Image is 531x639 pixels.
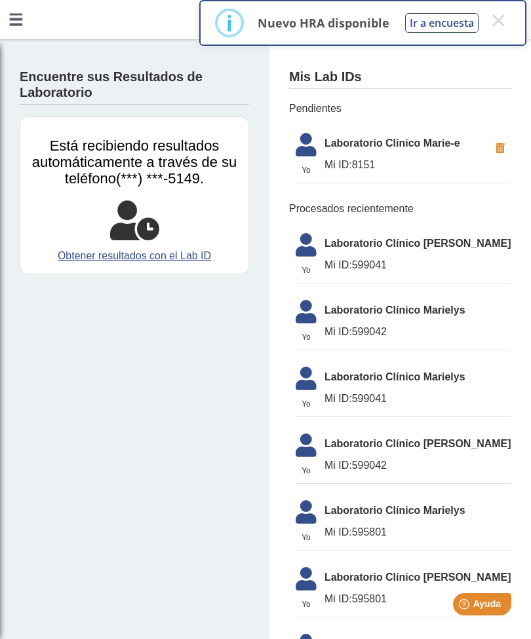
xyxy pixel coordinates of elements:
[289,101,511,117] span: Pendientes
[20,69,249,101] h4: Encuentre sus Resultados de Laboratorio
[405,13,479,33] button: Ir a encuesta
[30,248,239,264] a: Obtener resultados con el Lab ID
[324,570,511,585] span: Laboratorio Clínico [PERSON_NAME]
[324,526,352,538] span: Mi ID:
[324,157,489,173] span: 8151
[486,9,510,32] button: Close this dialog
[226,11,233,35] div: i
[324,302,511,318] span: Laboratorio Clínico Marielys
[324,259,352,270] span: Mi ID:
[324,369,511,385] span: Laboratorio Clínico Marielys
[289,201,511,217] span: Procesados recientemente
[324,326,352,337] span: Mi ID:
[324,591,511,607] span: 595801
[324,458,511,473] span: 599042
[324,524,511,540] span: 595801
[324,324,511,340] span: 599042
[288,265,324,276] span: Yo
[288,398,324,410] span: Yo
[324,593,352,604] span: Mi ID:
[324,391,511,407] span: 599041
[32,137,237,187] span: Está recibiendo resultados automáticamente a través de su teléfono
[414,588,517,625] iframe: Help widget launcher
[288,598,324,610] span: Yo
[288,164,324,176] span: Yo
[288,465,324,477] span: Yo
[324,436,511,452] span: Laboratorio Clínico [PERSON_NAME]
[324,257,511,273] span: 599041
[324,236,511,251] span: Laboratorio Clínico [PERSON_NAME]
[288,532,324,543] span: Yo
[258,15,389,31] p: Nuevo HRA disponible
[324,503,511,519] span: Laboratorio Clínico Marielys
[324,393,352,404] span: Mi ID:
[324,136,489,151] span: Laboratorio Clinico Marie-e
[288,331,324,343] span: Yo
[324,460,352,471] span: Mi ID:
[289,69,362,85] h4: Mis Lab IDs
[324,159,352,170] span: Mi ID:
